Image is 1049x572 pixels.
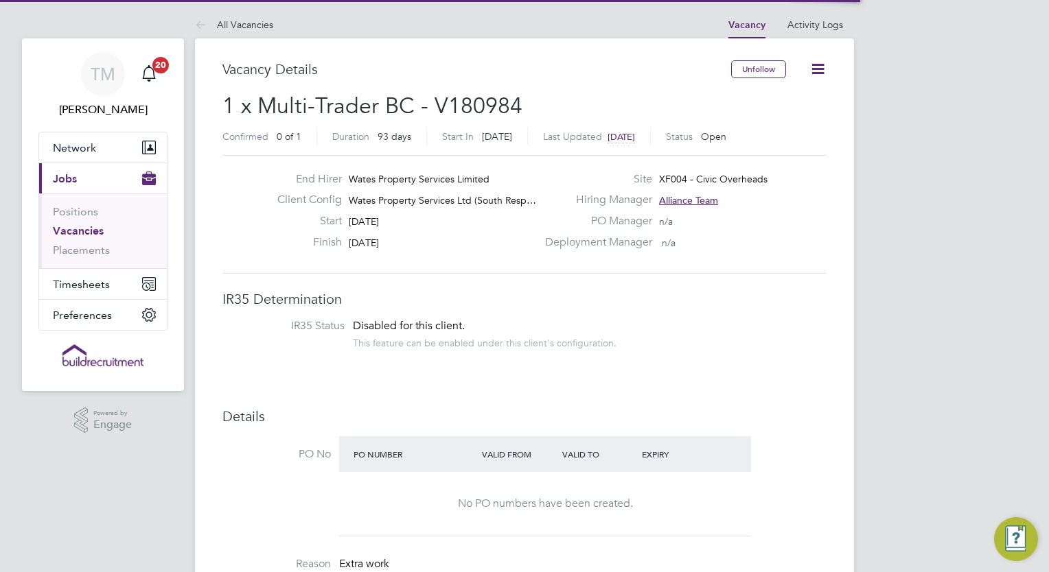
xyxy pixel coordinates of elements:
[93,407,132,419] span: Powered by
[266,193,342,207] label: Client Config
[537,214,652,228] label: PO Manager
[62,344,143,366] img: buildrec-logo-retina.png
[222,407,827,425] h3: Details
[479,442,559,466] div: Valid From
[608,131,635,143] span: [DATE]
[353,333,616,349] div: This feature can be enabled under this client's configuration.
[339,557,389,571] span: Extra work
[135,52,163,96] a: 20
[195,19,273,31] a: All Vacancies
[349,194,536,206] span: Wates Property Services Ltd (South Resp…
[349,173,489,185] span: Wates Property Services Limited
[787,19,843,31] a: Activity Logs
[662,237,676,249] span: n/a
[39,132,167,163] button: Network
[728,19,765,31] a: Vacancy
[543,130,602,143] label: Last Updated
[38,52,168,118] a: TM[PERSON_NAME]
[353,319,465,333] span: Disabled for this client.
[701,130,726,143] span: Open
[353,497,737,511] div: No PO numbers have been created.
[222,60,731,78] h3: Vacancy Details
[482,130,512,143] span: [DATE]
[53,205,98,218] a: Positions
[537,235,652,250] label: Deployment Manager
[659,215,673,228] span: n/a
[349,215,379,228] span: [DATE]
[659,173,768,185] span: XF004 - Civic Overheads
[22,38,184,391] nav: Main navigation
[53,243,110,257] a: Placements
[39,193,167,268] div: Jobs
[659,194,718,206] span: Alliance Team
[222,130,268,143] label: Confirmed
[222,290,827,308] h3: IR35 Determination
[349,237,379,249] span: [DATE]
[38,102,168,118] span: Tom Morgan
[559,442,639,466] div: Valid To
[350,442,479,466] div: PO Number
[266,235,342,250] label: Finish
[537,172,652,187] label: Site
[53,278,110,291] span: Timesheets
[53,172,77,185] span: Jobs
[638,442,719,466] div: Expiry
[277,130,301,143] span: 0 of 1
[332,130,369,143] label: Duration
[378,130,411,143] span: 93 days
[74,407,132,433] a: Powered byEngage
[236,319,345,333] label: IR35 Status
[666,130,693,143] label: Status
[442,130,474,143] label: Start In
[38,344,168,366] a: Go to home page
[266,172,342,187] label: End Hirer
[152,57,169,73] span: 20
[39,269,167,299] button: Timesheets
[39,163,167,193] button: Jobs
[93,419,132,431] span: Engage
[53,224,104,237] a: Vacancies
[222,93,522,119] span: 1 x Multi-Trader BC - V180984
[222,447,331,462] label: PO No
[994,517,1038,561] button: Engage Resource Center
[53,309,112,322] span: Preferences
[91,65,115,83] span: TM
[222,557,331,571] label: Reason
[266,214,342,228] label: Start
[731,60,786,78] button: Unfollow
[53,141,96,154] span: Network
[537,193,652,207] label: Hiring Manager
[39,300,167,330] button: Preferences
